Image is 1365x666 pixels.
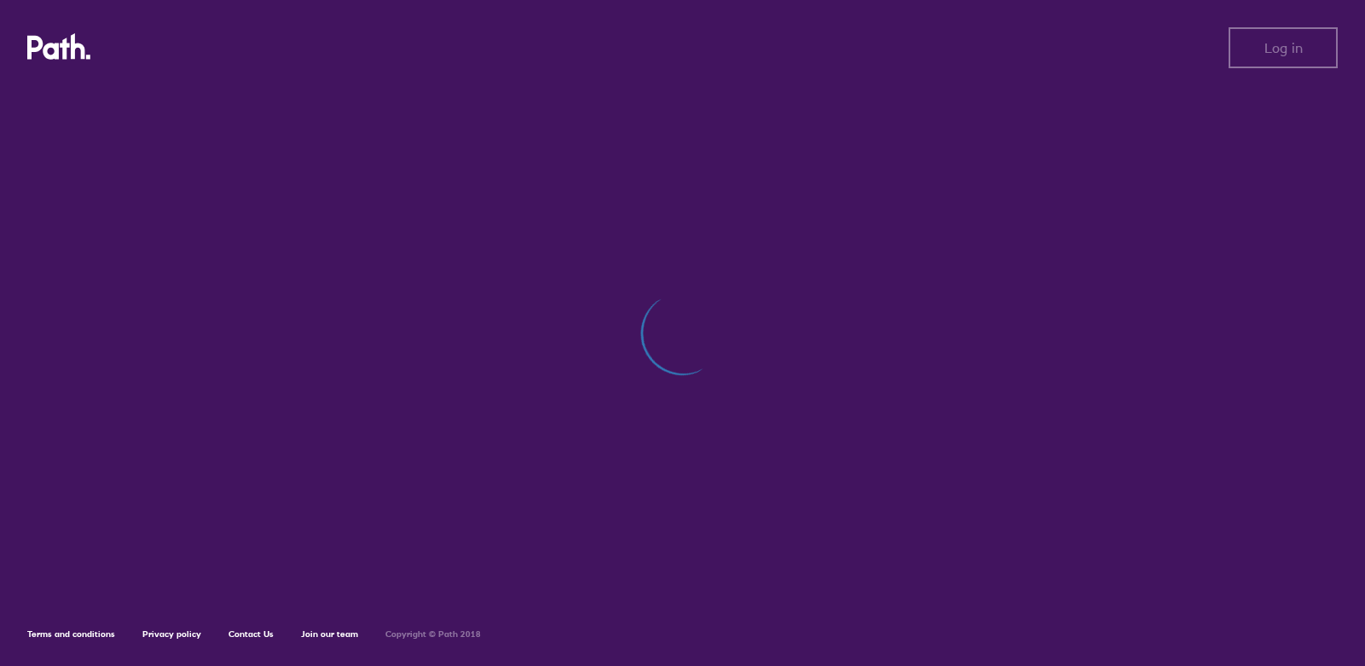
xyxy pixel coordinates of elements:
[228,628,274,640] a: Contact Us
[1229,27,1338,68] button: Log in
[385,629,481,640] h6: Copyright © Path 2018
[142,628,201,640] a: Privacy policy
[301,628,358,640] a: Join our team
[27,628,115,640] a: Terms and conditions
[1264,40,1303,55] span: Log in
